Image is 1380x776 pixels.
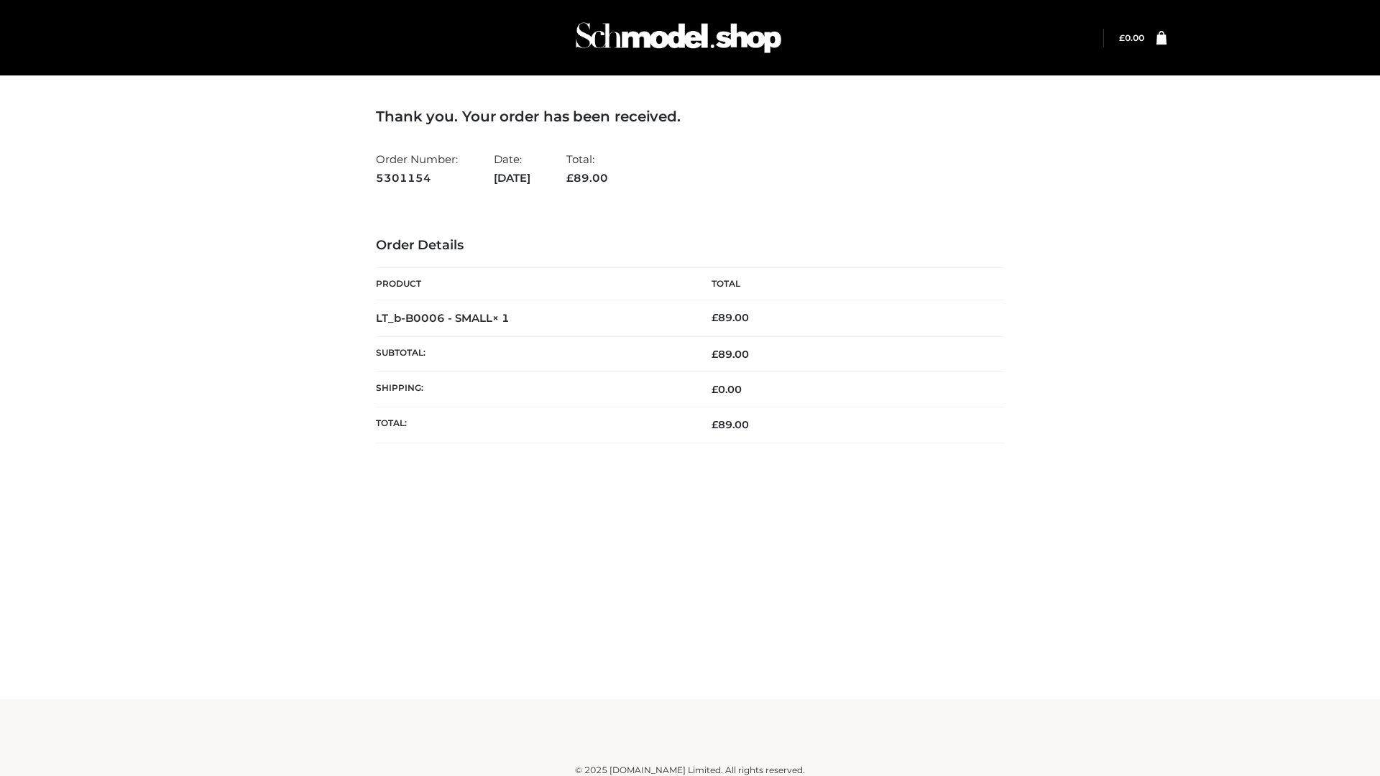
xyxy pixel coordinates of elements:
span: £ [712,418,718,431]
img: Schmodel Admin 964 [571,9,786,66]
li: Date: [494,147,530,190]
span: £ [712,383,718,396]
strong: LT_b-B0006 - SMALL [376,311,510,325]
bdi: 89.00 [712,311,749,324]
th: Subtotal: [376,336,690,371]
th: Total: [376,407,690,443]
h3: Thank you. Your order has been received. [376,108,1004,125]
th: Shipping: [376,372,690,407]
li: Order Number: [376,147,458,190]
strong: × 1 [492,311,510,325]
strong: [DATE] [494,169,530,188]
th: Product [376,268,690,300]
span: 89.00 [712,418,749,431]
span: 89.00 [566,171,608,185]
li: Total: [566,147,608,190]
span: 89.00 [712,348,749,361]
bdi: 0.00 [712,383,742,396]
th: Total [690,268,1004,300]
bdi: 0.00 [1119,32,1144,43]
h3: Order Details [376,238,1004,254]
a: £0.00 [1119,32,1144,43]
span: £ [712,348,718,361]
span: £ [712,311,718,324]
span: £ [1119,32,1125,43]
span: £ [566,171,574,185]
strong: 5301154 [376,169,458,188]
